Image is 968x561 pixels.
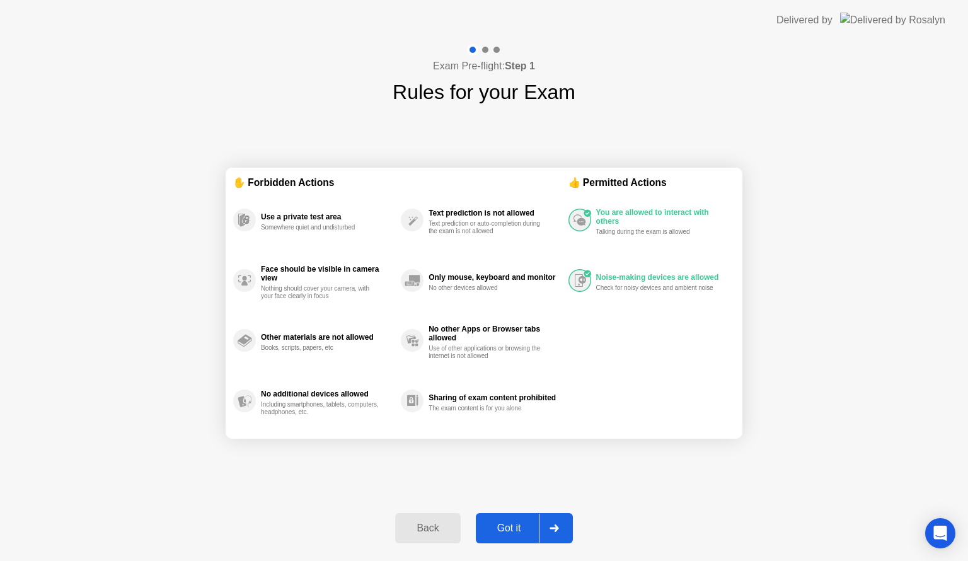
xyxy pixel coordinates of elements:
div: Books, scripts, papers, etc [261,344,380,352]
div: Only mouse, keyboard and monitor [429,273,562,282]
div: Open Intercom Messenger [925,518,955,548]
div: Nothing should cover your camera, with your face clearly in focus [261,285,380,300]
div: No additional devices allowed [261,390,395,398]
div: No other devices allowed [429,284,548,292]
div: Got it [480,523,539,534]
div: 👍 Permitted Actions [568,175,735,190]
img: Delivered by Rosalyn [840,13,945,27]
button: Back [395,513,460,543]
button: Got it [476,513,573,543]
div: Text prediction or auto-completion during the exam is not allowed [429,220,548,235]
b: Step 1 [505,61,535,71]
div: Talking during the exam is allowed [596,228,715,236]
div: Face should be visible in camera view [261,265,395,282]
div: You are allowed to interact with others [596,208,729,226]
div: Back [399,523,456,534]
div: Sharing of exam content prohibited [429,393,562,402]
div: The exam content is for you alone [429,405,548,412]
div: ✋ Forbidden Actions [233,175,568,190]
div: Including smartphones, tablets, computers, headphones, etc. [261,401,380,416]
div: Use a private test area [261,212,395,221]
div: Text prediction is not allowed [429,209,562,217]
div: Check for noisy devices and ambient noise [596,284,715,292]
div: No other Apps or Browser tabs allowed [429,325,562,342]
div: Other materials are not allowed [261,333,395,342]
div: Delivered by [776,13,833,28]
div: Somewhere quiet and undisturbed [261,224,380,231]
div: Noise-making devices are allowed [596,273,729,282]
h4: Exam Pre-flight: [433,59,535,74]
div: Use of other applications or browsing the internet is not allowed [429,345,548,360]
h1: Rules for your Exam [393,77,575,107]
